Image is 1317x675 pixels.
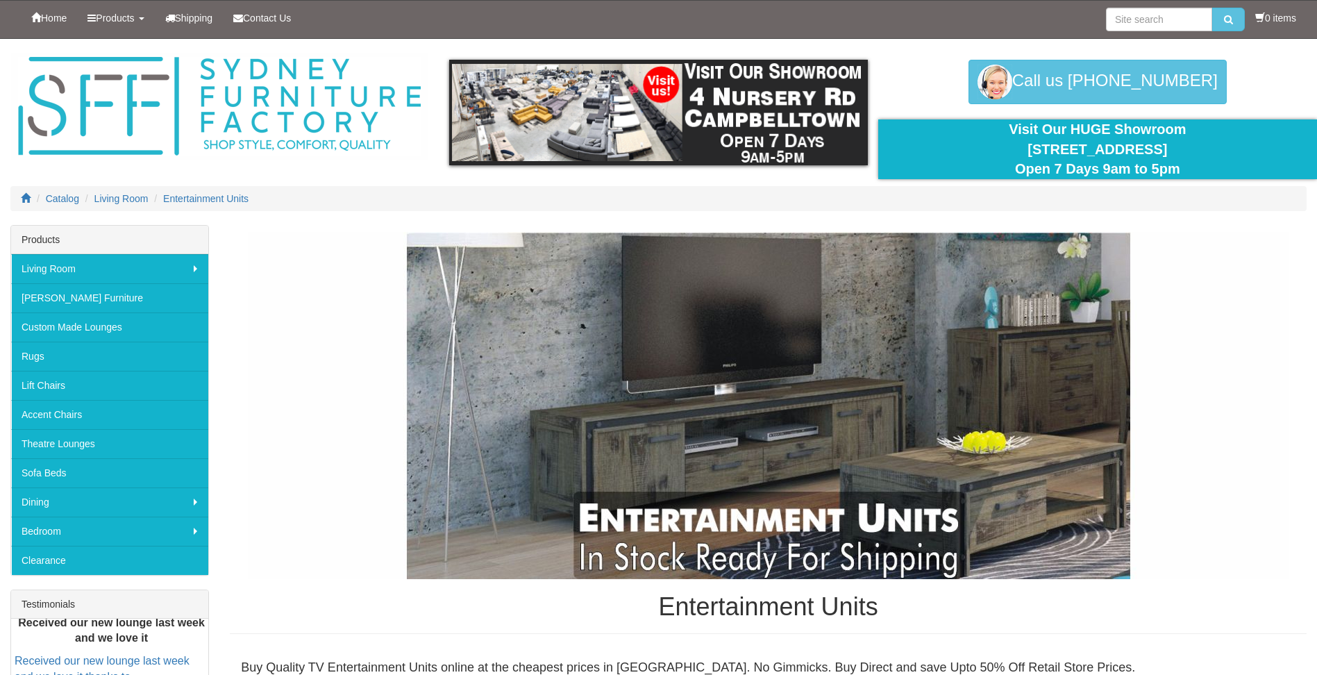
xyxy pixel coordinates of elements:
[1255,11,1296,25] li: 0 items
[449,60,867,165] img: showroom.gif
[11,371,208,400] a: Lift Chairs
[21,1,77,35] a: Home
[11,458,208,487] a: Sofa Beds
[11,342,208,371] a: Rugs
[41,12,67,24] span: Home
[11,283,208,312] a: [PERSON_NAME] Furniture
[243,12,291,24] span: Contact Us
[77,1,154,35] a: Products
[248,232,1289,579] img: Entertainment Units
[889,119,1307,179] div: Visit Our HUGE Showroom [STREET_ADDRESS] Open 7 Days 9am to 5pm
[46,193,79,204] a: Catalog
[175,12,213,24] span: Shipping
[18,617,205,644] b: Received our new lounge last week and we love it
[11,254,208,283] a: Living Room
[11,487,208,517] a: Dining
[11,400,208,429] a: Accent Chairs
[11,226,208,254] div: Products
[11,53,428,160] img: Sydney Furniture Factory
[11,590,208,619] div: Testimonials
[11,429,208,458] a: Theatre Lounges
[94,193,149,204] a: Living Room
[230,593,1307,621] h1: Entertainment Units
[11,312,208,342] a: Custom Made Lounges
[163,193,249,204] a: Entertainment Units
[96,12,134,24] span: Products
[155,1,224,35] a: Shipping
[223,1,301,35] a: Contact Us
[1106,8,1212,31] input: Site search
[11,546,208,575] a: Clearance
[11,517,208,546] a: Bedroom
